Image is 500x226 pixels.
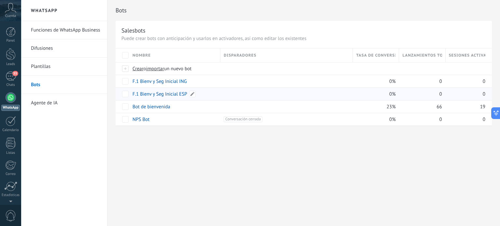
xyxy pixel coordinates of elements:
li: Difusiones [21,39,107,58]
a: Plantillas [31,58,101,76]
span: 23% [387,104,396,110]
div: 23% [353,100,396,113]
div: Salesbots [121,27,146,34]
div: Correo [1,172,20,176]
li: Plantillas [21,58,107,76]
li: Agente de IA [21,94,107,112]
div: Estadísticas [1,193,20,197]
a: Difusiones [31,39,101,58]
span: Cuenta [5,14,16,18]
span: 0 [483,78,485,85]
span: 0 [483,91,485,97]
a: F.1 Bienv y Seg Inicial ESP [132,91,187,97]
span: Editar [189,91,196,97]
div: Panel [1,39,20,43]
li: Bots [21,76,107,94]
div: 0 [399,75,442,87]
div: Listas [1,151,20,155]
span: 19 [480,104,485,110]
span: 0% [389,116,396,123]
a: Funciones de WhatsApp Business [31,21,101,39]
div: 19 [446,100,485,113]
span: un nuevo bot [164,66,191,72]
span: Tasa de conversión [356,52,396,59]
span: importar [146,66,164,72]
div: Leads [1,62,20,66]
div: 0 [399,113,442,126]
div: WhatsApp [1,105,20,111]
a: NPS Bot [132,116,149,123]
a: Bot de bienvenida [132,104,170,110]
span: 0% [389,91,396,97]
span: Lanzamientos totales [402,52,442,59]
p: Puede crear bots con anticipación y usarlos en activadores, así como editar los existentes [121,35,486,42]
a: Agente de IA [31,94,101,112]
span: o [144,66,146,72]
span: 55 [12,71,18,76]
span: 0 [439,91,442,97]
div: 0 [399,88,442,100]
a: Bots [31,76,101,94]
span: Crear [132,66,144,72]
div: 0% [353,88,396,100]
div: Bots [446,62,485,75]
div: Calendario [1,128,20,132]
span: 0 [439,78,442,85]
div: 0 [446,75,485,87]
div: 0% [353,113,396,126]
span: Sesiones activas [449,52,485,59]
h2: Bots [116,4,492,17]
span: 0 [439,116,442,123]
div: 0 [446,88,485,100]
span: 66 [437,104,442,110]
span: 0% [389,78,396,85]
li: Funciones de WhatsApp Business [21,21,107,39]
span: Nombre [132,52,151,59]
div: Chats [1,83,20,87]
div: 0 [446,113,485,126]
span: Conversación cerrada [224,116,262,122]
div: Bots [399,62,442,75]
a: F.1 Bienv y Seg Inicial ING [132,78,187,85]
div: 66 [399,100,442,113]
span: 0 [483,116,485,123]
div: 0% [353,75,396,87]
span: Disparadores [224,52,256,59]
